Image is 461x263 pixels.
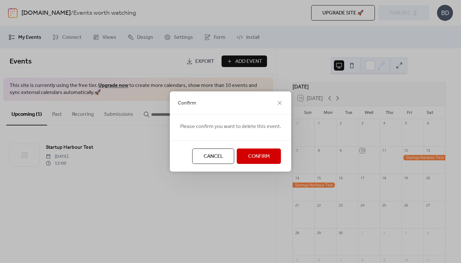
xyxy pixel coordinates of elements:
[180,123,281,131] span: Please confirm you want to delete this event.
[248,153,270,160] span: Confirm
[192,148,234,164] button: Cancel
[204,153,223,160] span: Cancel
[178,99,196,107] span: Confirm
[237,148,281,164] button: Confirm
